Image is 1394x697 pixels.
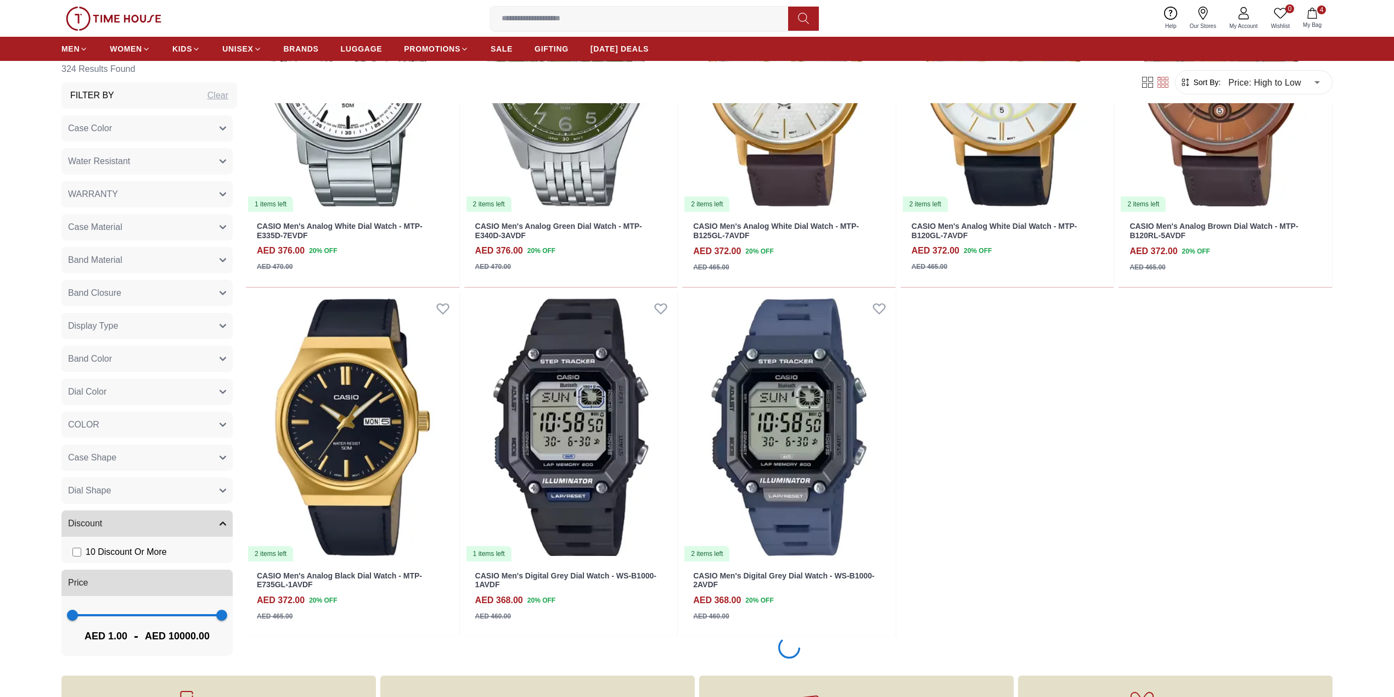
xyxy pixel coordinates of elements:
[1296,5,1328,31] button: 4My Bag
[309,595,337,605] span: 20 % OFF
[1180,77,1221,88] button: Sort By:
[86,546,167,559] span: 10 Discount Or More
[68,254,122,267] span: Band Material
[745,246,773,256] span: 20 % OFF
[466,196,511,212] div: 2 items left
[684,196,729,212] div: 2 items left
[341,39,383,59] a: LUGGAGE
[1225,22,1262,30] span: My Account
[535,43,569,54] span: GIFTING
[745,595,773,605] span: 20 % OFF
[693,611,729,621] div: AED 460.00
[491,39,513,59] a: SALE
[68,319,118,333] span: Display Type
[693,262,729,272] div: AED 465.00
[475,244,523,257] h4: AED 376.00
[61,313,233,339] button: Display Type
[1221,67,1328,98] div: Price: High to Low
[1191,77,1221,88] span: Sort By:
[1129,262,1165,272] div: AED 465.00
[1182,246,1210,256] span: 20 % OFF
[61,39,88,59] a: MEN
[61,43,80,54] span: MEN
[61,148,233,175] button: Water Resistant
[222,43,253,54] span: UNISEX
[466,546,511,561] div: 1 items left
[127,627,145,645] span: -
[682,292,896,563] img: CASIO Men's Digital Grey Dial Watch - WS-B1000-2AVDF
[1183,4,1223,32] a: Our Stores
[257,594,305,607] h4: AED 372.00
[475,222,642,240] a: CASIO Men's Analog Green Dial Watch - MTP-E340D-3AVDF
[61,56,237,82] h6: 324 Results Found
[68,451,116,464] span: Case Shape
[1121,196,1166,212] div: 2 items left
[61,510,233,537] button: Discount
[61,379,233,405] button: Dial Color
[145,628,210,644] span: AED 10000.00
[475,594,523,607] h4: AED 368.00
[257,262,293,272] div: AED 470.00
[491,43,513,54] span: SALE
[527,595,555,605] span: 20 % OFF
[68,286,121,300] span: Band Closure
[246,292,459,563] img: CASIO Men's Analog Black Dial Watch - MTP-E735GL-1AVDF
[1264,4,1296,32] a: 0Wishlist
[68,418,99,431] span: COLOR
[68,517,102,530] span: Discount
[172,43,192,54] span: KIDS
[61,280,233,306] button: Band Closure
[527,246,555,256] span: 20 % OFF
[912,222,1077,240] a: CASIO Men's Analog White Dial Watch - MTP-B120GL-7AVDF
[68,484,111,497] span: Dial Shape
[1129,245,1177,258] h4: AED 372.00
[68,385,106,398] span: Dial Color
[912,244,959,257] h4: AED 372.00
[68,221,122,234] span: Case Material
[1185,22,1221,30] span: Our Stores
[309,246,337,256] span: 20 % OFF
[68,576,88,589] span: Price
[110,39,150,59] a: WOMEN
[61,445,233,471] button: Case Shape
[464,292,678,563] a: CASIO Men's Digital Grey Dial Watch - WS-B1000-1AVDF1 items left
[70,89,114,102] h3: Filter By
[284,39,319,59] a: BRANDS
[693,571,874,589] a: CASIO Men's Digital Grey Dial Watch - WS-B1000-2AVDF
[248,196,293,212] div: 1 items left
[85,628,127,644] span: AED 1.00
[964,246,992,256] span: 20 % OFF
[257,244,305,257] h4: AED 376.00
[1285,4,1294,13] span: 0
[172,39,200,59] a: KIDS
[404,43,460,54] span: PROMOTIONS
[404,39,469,59] a: PROMOTIONS
[61,115,233,142] button: Case Color
[475,571,656,589] a: CASIO Men's Digital Grey Dial Watch - WS-B1000-1AVDF
[257,571,422,589] a: CASIO Men's Analog Black Dial Watch - MTP-E735GL-1AVDF
[68,155,130,168] span: Water Resistant
[1317,5,1326,14] span: 4
[257,611,293,621] div: AED 465.00
[693,245,741,258] h4: AED 372.00
[284,43,319,54] span: BRANDS
[1161,22,1181,30] span: Help
[61,214,233,240] button: Case Material
[1267,22,1294,30] span: Wishlist
[61,247,233,273] button: Band Material
[682,292,896,563] a: CASIO Men's Digital Grey Dial Watch - WS-B1000-2AVDF2 items left
[475,262,511,272] div: AED 470.00
[66,7,161,31] img: ...
[61,477,233,504] button: Dial Shape
[535,39,569,59] a: GIFTING
[912,262,947,272] div: AED 465.00
[207,89,228,102] div: Clear
[257,222,423,240] a: CASIO Men's Analog White Dial Watch - MTP-E335D-7EVDF
[222,39,261,59] a: UNISEX
[1299,21,1326,29] span: My Bag
[68,352,112,366] span: Band Color
[248,546,293,561] div: 2 items left
[591,43,649,54] span: [DATE] DEALS
[903,196,948,212] div: 2 items left
[61,412,233,438] button: COLOR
